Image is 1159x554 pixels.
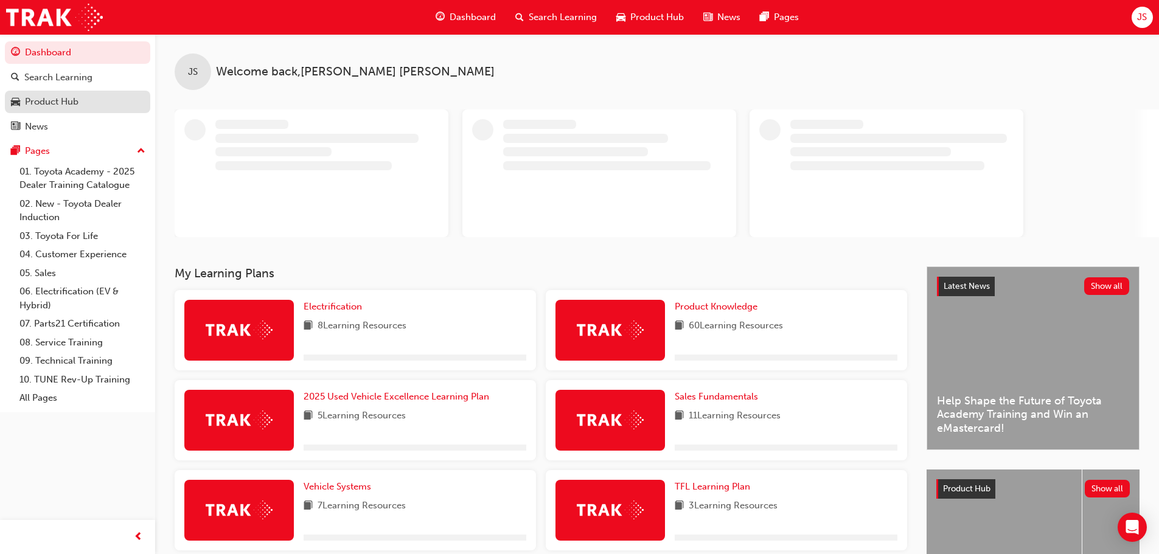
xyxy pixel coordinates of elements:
div: Product Hub [25,95,78,109]
img: Trak [206,320,273,339]
span: car-icon [616,10,625,25]
a: 03. Toyota For Life [15,227,150,246]
a: pages-iconPages [750,5,809,30]
span: 60 Learning Resources [689,319,783,334]
img: Trak [577,410,644,429]
span: book-icon [304,499,313,514]
a: Vehicle Systems [304,480,376,494]
span: 3 Learning Resources [689,499,778,514]
a: 04. Customer Experience [15,245,150,264]
div: Search Learning [24,71,92,85]
a: News [5,116,150,138]
span: Help Shape the Future of Toyota Academy Training and Win an eMastercard! [937,394,1129,435]
a: Electrification [304,300,367,314]
span: JS [188,65,198,79]
a: Sales Fundamentals [675,390,763,404]
button: Show all [1084,277,1130,295]
span: search-icon [11,72,19,83]
div: Pages [25,144,50,158]
button: JS [1132,7,1153,28]
span: 7 Learning Resources [318,499,406,514]
span: search-icon [515,10,524,25]
a: Product Hub [5,91,150,113]
span: Product Knowledge [675,301,757,312]
span: book-icon [675,499,684,514]
span: news-icon [703,10,712,25]
span: 2025 Used Vehicle Excellence Learning Plan [304,391,489,402]
span: book-icon [675,319,684,334]
span: Dashboard [450,10,496,24]
button: Pages [5,140,150,162]
h3: My Learning Plans [175,266,907,280]
a: 07. Parts21 Certification [15,314,150,333]
span: Product Hub [630,10,684,24]
span: News [717,10,740,24]
a: Latest NewsShow allHelp Shape the Future of Toyota Academy Training and Win an eMastercard! [927,266,1140,450]
a: 09. Technical Training [15,351,150,370]
span: Latest News [944,281,990,291]
span: Vehicle Systems [304,481,371,492]
a: 05. Sales [15,264,150,283]
a: Product HubShow all [936,479,1130,499]
span: guage-icon [11,47,20,58]
span: up-icon [137,144,145,159]
a: 02. New - Toyota Dealer Induction [15,195,150,227]
button: DashboardSearch LearningProduct HubNews [5,39,150,140]
a: Product Knowledge [675,300,762,314]
img: Trak [206,410,273,429]
span: guage-icon [436,10,445,25]
span: 5 Learning Resources [318,409,406,424]
span: Product Hub [943,483,990,494]
img: Trak [206,500,273,519]
a: TFL Learning Plan [675,480,755,494]
img: Trak [6,4,103,31]
span: news-icon [11,122,20,133]
a: Search Learning [5,66,150,89]
span: book-icon [675,409,684,424]
a: news-iconNews [694,5,750,30]
a: 10. TUNE Rev-Up Training [15,370,150,389]
span: car-icon [11,97,20,108]
span: Pages [774,10,799,24]
a: guage-iconDashboard [426,5,506,30]
a: 2025 Used Vehicle Excellence Learning Plan [304,390,494,404]
button: Show all [1085,480,1130,497]
a: 08. Service Training [15,333,150,352]
span: Electrification [304,301,362,312]
a: search-iconSearch Learning [506,5,607,30]
span: pages-icon [760,10,769,25]
span: pages-icon [11,146,20,157]
div: Open Intercom Messenger [1118,513,1147,542]
span: JS [1137,10,1147,24]
a: All Pages [15,389,150,407]
span: Welcome back , [PERSON_NAME] [PERSON_NAME] [216,65,495,79]
img: Trak [577,500,644,519]
span: Sales Fundamentals [675,391,758,402]
img: Trak [577,320,644,339]
span: book-icon [304,319,313,334]
a: car-iconProduct Hub [607,5,694,30]
span: TFL Learning Plan [675,481,750,492]
a: 06. Electrification (EV & Hybrid) [15,282,150,314]
span: Search Learning [529,10,597,24]
a: Dashboard [5,41,150,64]
a: 01. Toyota Academy - 2025 Dealer Training Catalogue [15,162,150,195]
span: 11 Learning Resources [689,409,781,424]
span: 8 Learning Resources [318,319,406,334]
div: News [25,120,48,134]
span: book-icon [304,409,313,424]
a: Latest NewsShow all [937,277,1129,296]
span: prev-icon [134,530,143,545]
